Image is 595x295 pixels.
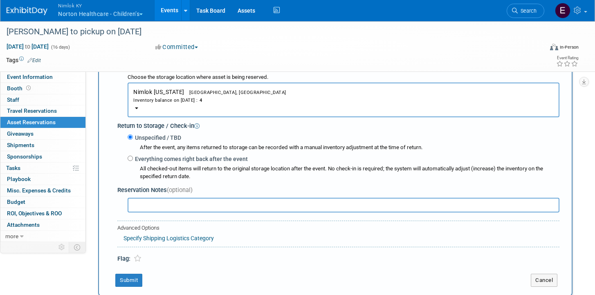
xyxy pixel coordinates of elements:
[167,186,193,194] span: (optional)
[115,274,142,287] button: Submit
[140,165,559,181] div: All checked-out items will return to the original storage location after the event. No check-in i...
[556,56,578,60] div: Event Rating
[7,176,31,182] span: Playbook
[0,197,85,208] a: Budget
[55,242,69,253] td: Personalize Event Tab Strip
[27,58,41,63] a: Edit
[0,83,85,94] a: Booth
[128,83,559,117] button: Nimlok [US_STATE][GEOGRAPHIC_DATA], [GEOGRAPHIC_DATA]Inventory balance on [DATE] :4
[6,165,20,171] span: Tasks
[555,3,570,18] img: Elizabeth Griffin
[0,208,85,219] a: ROI, Objectives & ROO
[0,151,85,162] a: Sponsorships
[25,85,32,91] span: Booth not reserved yet
[0,94,85,105] a: Staff
[7,142,34,148] span: Shipments
[0,140,85,151] a: Shipments
[133,155,248,163] label: Everything comes right back after the event
[0,128,85,139] a: Giveaways
[117,186,559,194] div: Reservation Notes
[4,25,530,39] div: [PERSON_NAME] to pickup on [DATE]
[198,98,202,103] span: 4
[5,233,18,239] span: more
[7,7,47,15] img: ExhibitDay
[128,142,559,152] div: After the event, any items returned to storage can be recorded with a manual inventory adjustment...
[7,221,40,228] span: Attachments
[133,134,181,142] label: Unspecified / TBD
[117,119,559,130] div: Return to Storage / Check-in
[7,107,57,114] span: Travel Reservations
[7,187,71,194] span: Misc. Expenses & Credits
[117,255,130,262] span: Flag:
[0,219,85,230] a: Attachments
[0,163,85,174] a: Tasks
[7,199,25,205] span: Budget
[128,74,559,81] div: Choose the storage location where asset is being reserved.
[7,119,56,125] span: Asset Reservations
[0,231,85,242] a: more
[0,174,85,185] a: Playbook
[0,117,85,128] a: Asset Reservations
[7,130,34,137] span: Giveaways
[7,153,42,160] span: Sponsorships
[7,210,62,217] span: ROI, Objectives & ROO
[559,44,579,50] div: In-Person
[7,96,19,103] span: Staff
[133,96,554,104] div: Inventory balance on [DATE] :
[69,242,86,253] td: Toggle Event Tabs
[6,56,41,64] td: Tags
[0,72,85,83] a: Event Information
[153,43,201,51] button: Committed
[0,105,85,116] a: Travel Reservations
[507,4,544,18] a: Search
[531,274,557,287] button: Cancel
[6,43,49,50] span: [DATE] [DATE]
[494,42,579,55] div: Event Format
[0,185,85,196] a: Misc. Expenses & Credits
[58,1,143,10] span: Nimlok KY
[550,44,558,50] img: Format-Inperson.png
[50,45,70,50] span: (16 days)
[133,89,554,104] span: Nimlok [US_STATE]
[184,90,286,95] span: [GEOGRAPHIC_DATA], [GEOGRAPHIC_DATA]
[117,224,559,232] div: Advanced Options
[7,74,53,80] span: Event Information
[123,235,214,241] a: Specify Shipping Logistics Category
[24,43,31,50] span: to
[518,8,537,14] span: Search
[7,85,32,92] span: Booth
